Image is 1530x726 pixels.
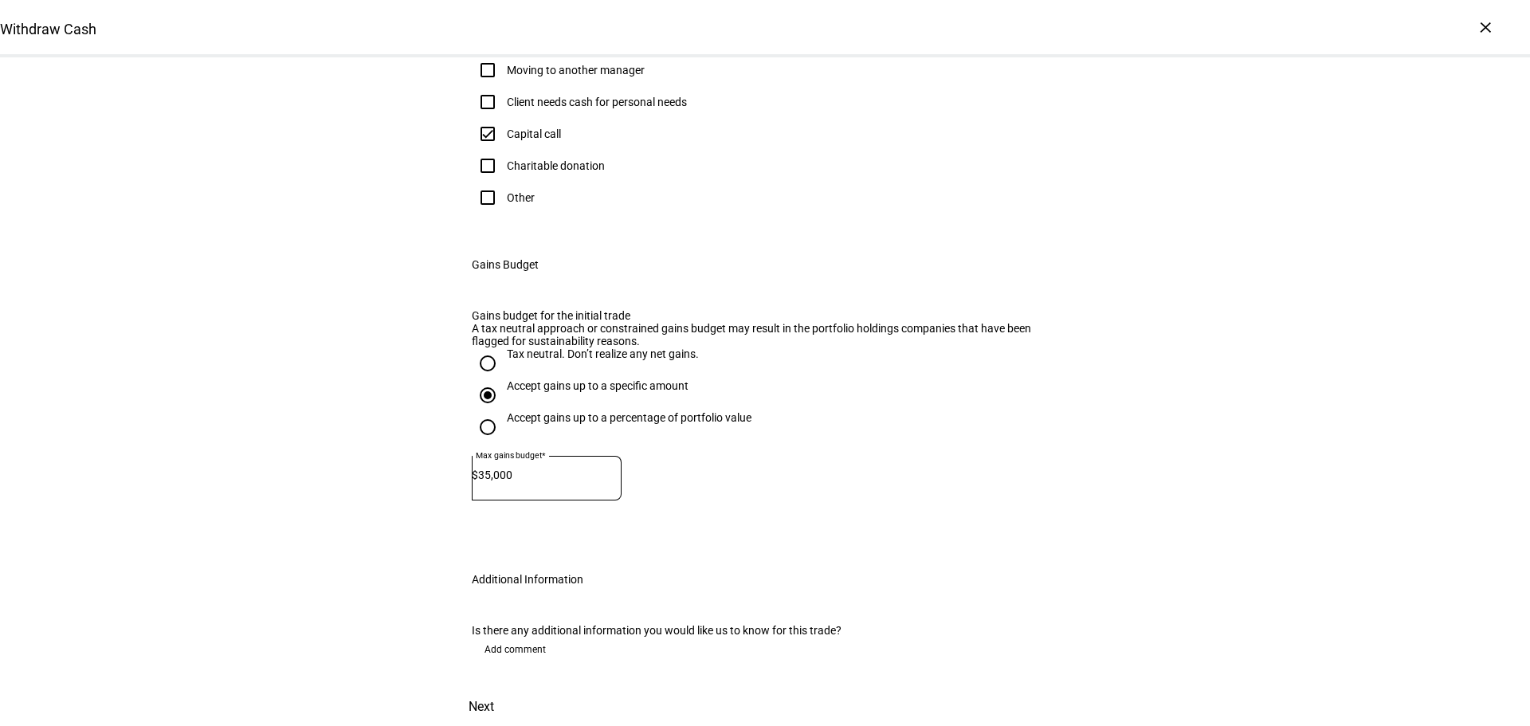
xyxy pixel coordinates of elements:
div: Client needs cash for personal needs [507,96,687,108]
div: Gains Budget [472,258,539,271]
div: Charitable donation [507,159,605,172]
div: Is there any additional information you would like us to know for this trade? [472,624,1058,637]
div: Additional Information [472,573,583,586]
div: Accept gains up to a percentage of portfolio value [507,411,751,424]
div: A tax neutral approach or constrained gains budget may result in the portfolio holdings companies... [472,322,1058,347]
mat-label: Max gains budget* [476,450,546,460]
div: × [1473,14,1498,40]
span: $ [472,469,478,481]
span: Next [469,688,494,726]
div: Tax neutral. Don’t realize any net gains. [507,347,699,360]
div: Other [507,191,535,204]
span: Add comment [484,637,546,662]
div: Accept gains up to a specific amount [507,379,688,392]
div: Capital call [507,128,561,140]
button: Next [446,688,516,726]
div: Gains budget for the initial trade [472,309,1058,322]
button: Add comment [472,637,559,662]
div: Moving to another manager [507,64,645,77]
